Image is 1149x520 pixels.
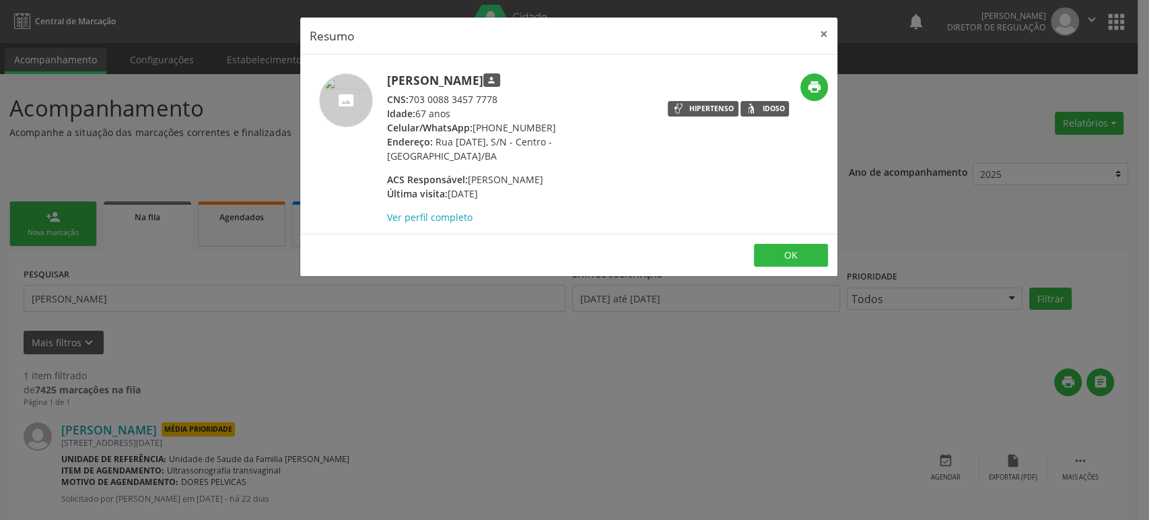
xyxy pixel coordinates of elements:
[806,79,821,94] i: print
[387,107,415,120] span: Idade:
[319,73,373,127] img: accompaniment
[387,121,649,135] div: [PHONE_NUMBER]
[483,73,500,88] span: Responsável
[310,27,355,44] h5: Resumo
[387,135,433,148] span: Endereço:
[387,73,649,88] h5: [PERSON_NAME]
[387,106,649,121] div: 67 anos
[387,187,448,200] span: Última visita:
[387,173,468,186] span: ACS Responsável:
[810,18,837,51] button: Close
[387,121,473,134] span: Celular/WhatsApp:
[487,75,496,85] i: person
[387,172,649,187] div: [PERSON_NAME]
[754,244,828,267] button: OK
[387,211,473,224] a: Ver perfil completo
[689,105,734,112] div: Hipertenso
[762,105,784,112] div: Idoso
[387,187,649,201] div: [DATE]
[387,135,552,162] span: Rua [DATE], S/N - Centro - [GEOGRAPHIC_DATA]/BA
[387,92,649,106] div: 703 0088 3457 7778
[800,73,828,101] button: print
[387,93,409,106] span: CNS:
